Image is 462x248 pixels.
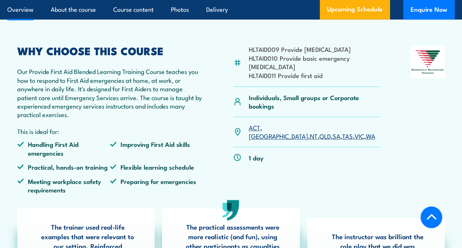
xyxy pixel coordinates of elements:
li: Flexible learning schedule [110,163,203,171]
p: Our Provide First Aid Blended Learning Training Course teaches you how to respond to First Aid em... [17,67,203,118]
p: 1 day [248,153,263,162]
li: Handling First Aid emergencies [17,140,110,157]
p: This is ideal for: [17,127,203,135]
a: ACT [248,123,260,132]
a: [GEOGRAPHIC_DATA] [248,131,308,140]
li: HLTAID009 Provide [MEDICAL_DATA] [248,45,379,53]
li: Meeting workplace safety requirements [17,177,110,194]
img: Nationally Recognised Training logo. [411,46,445,78]
li: HLTAID011 Provide first aid [248,71,379,79]
p: , , , , , , , [248,123,379,141]
a: WA [366,131,375,140]
a: QLD [319,131,330,140]
li: HLTAID010 Provide basic emergency [MEDICAL_DATA] [248,54,379,71]
p: Individuals, Small groups or Corporate bookings [248,93,379,110]
a: SA [332,131,340,140]
h2: WHY CHOOSE THIS COURSE [17,46,203,55]
li: Improving First Aid skills [110,140,203,157]
a: VIC [354,131,364,140]
li: Practical, hands-on training [17,163,110,171]
a: NT [309,131,317,140]
a: TAS [342,131,352,140]
li: Preparing for emergencies [110,177,203,194]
